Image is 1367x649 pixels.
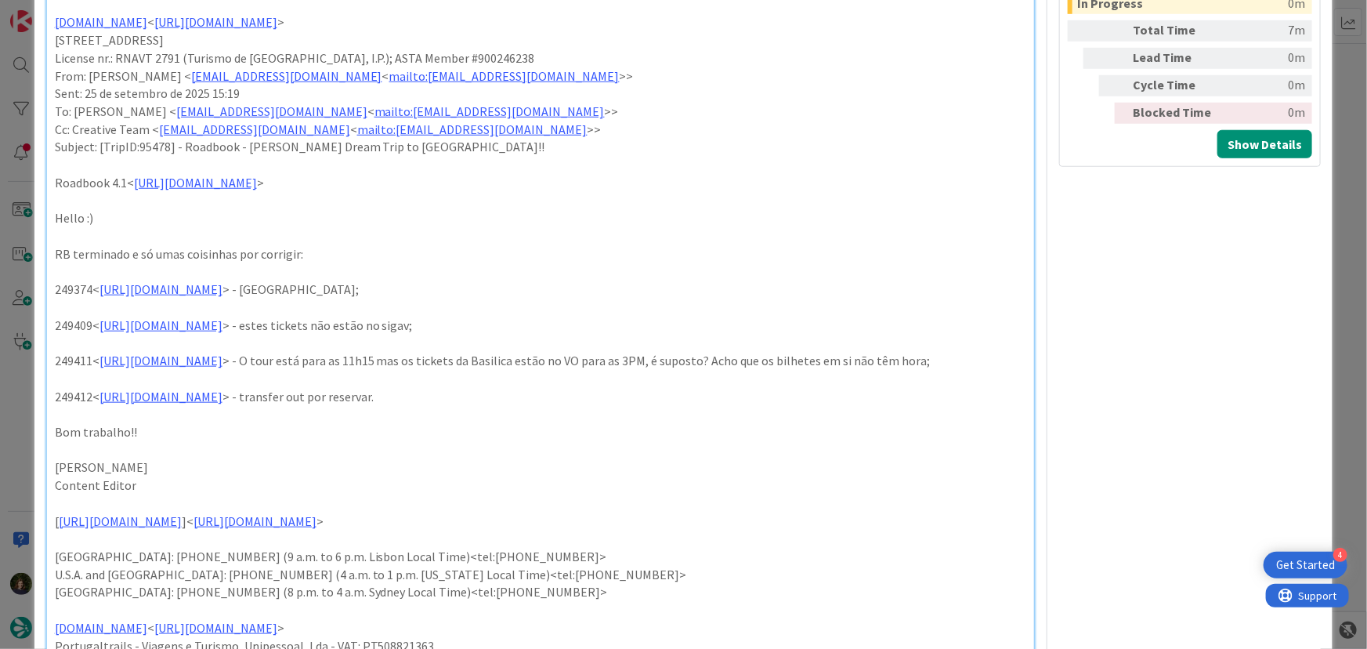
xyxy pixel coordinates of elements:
[1225,75,1305,96] div: 0m
[1133,103,1219,124] div: Blocked Time
[1225,48,1305,69] div: 0m
[55,477,1027,495] p: Content Editor
[99,353,222,368] a: [URL][DOMAIN_NAME]
[55,423,1027,441] p: Bom trabalho!!
[1333,548,1347,562] div: 4
[55,121,1027,139] p: Cc: Creative Team < < >>
[55,281,1027,299] p: 249374< > - [GEOGRAPHIC_DATA];
[1133,75,1219,96] div: Cycle Time
[1225,20,1305,42] div: 7m
[55,67,1027,85] p: From: [PERSON_NAME] < < >>
[1133,20,1219,42] div: Total Time
[55,174,1027,192] p: Roadbook 4.1< >
[55,103,1027,121] p: To: [PERSON_NAME] < < >>
[55,548,1027,566] p: [GEOGRAPHIC_DATA]: [PHONE_NUMBER] (9 a.m. to 6 p.m. Lisbon Local Time)<tel:[PHONE_NUMBER]>
[154,14,277,30] a: [URL][DOMAIN_NAME]
[1264,552,1347,578] div: Open Get Started checklist, remaining modules: 4
[55,619,1027,637] p: < >
[134,175,257,190] a: [URL][DOMAIN_NAME]
[357,121,588,137] a: mailto:[EMAIL_ADDRESS][DOMAIN_NAME]
[55,245,1027,263] p: RB terminado e só umas coisinhas por corrigir:
[59,513,182,529] a: [URL][DOMAIN_NAME]
[55,13,1027,31] p: < >
[1276,557,1335,573] div: Get Started
[55,388,1027,406] p: 249412< > - transfer out por reservar.
[191,68,382,84] a: [EMAIL_ADDRESS][DOMAIN_NAME]
[55,14,147,30] a: [DOMAIN_NAME]
[1217,130,1312,158] button: Show Details
[1225,103,1305,124] div: 0m
[154,620,277,636] a: [URL][DOMAIN_NAME]
[159,121,350,137] a: [EMAIL_ADDRESS][DOMAIN_NAME]
[193,513,316,529] a: [URL][DOMAIN_NAME]
[99,389,222,404] a: [URL][DOMAIN_NAME]
[176,103,367,119] a: [EMAIL_ADDRESS][DOMAIN_NAME]
[55,49,1027,67] p: License nr.: RNAVT 2791 (Turismo de [GEOGRAPHIC_DATA], I.P.); ASTA Member #900246238
[55,352,1027,370] p: 249411< > - O tour está para as 11h15 mas os tickets da Basilica estão no VO para as 3PM, é supos...
[1133,48,1219,69] div: Lead Time
[374,103,605,119] a: mailto:[EMAIL_ADDRESS][DOMAIN_NAME]
[55,85,1027,103] p: Sent: 25 de setembro de 2025 15:19
[55,209,1027,227] p: Hello :)
[55,566,1027,584] p: U.S.A. and [GEOGRAPHIC_DATA]: [PHONE_NUMBER] (4 a.m. to 1 p.m. [US_STATE] Local Time)<tel:[PHONE_...
[55,583,1027,601] p: [GEOGRAPHIC_DATA]: [PHONE_NUMBER] (8 p.m. to 4 a.m. Sydney Local Time)<tel:[PHONE_NUMBER]>
[55,317,1027,335] p: 249409< > - estes tickets não estão no sigav;
[55,31,1027,49] p: [STREET_ADDRESS]
[55,620,147,636] a: [DOMAIN_NAME]
[99,317,222,333] a: [URL][DOMAIN_NAME]
[55,138,1027,156] p: Subject: [TripID:95478] - Roadbook - [PERSON_NAME] Dream Trip to [GEOGRAPHIC_DATA]!!
[33,2,71,21] span: Support
[99,281,222,297] a: [URL][DOMAIN_NAME]
[389,68,620,84] a: mailto:[EMAIL_ADDRESS][DOMAIN_NAME]
[55,513,1027,531] p: [ ]< >
[55,459,1027,477] p: [PERSON_NAME]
